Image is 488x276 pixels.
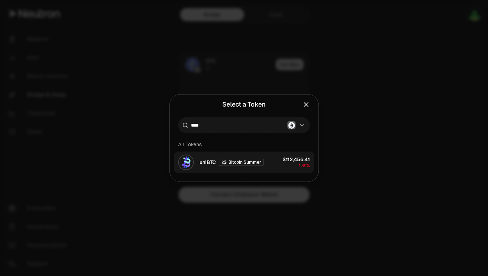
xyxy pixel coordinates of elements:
[297,163,310,169] span: -1.89%
[302,99,310,109] button: Close
[199,159,216,166] span: uniBTC
[288,122,295,129] img: Ethereum Logo
[222,99,266,109] div: Select a Token
[174,137,314,152] div: All Tokens
[219,159,264,166] button: Bitcoin Summer
[174,152,314,173] button: uniBTC LogouniBTCBitcoin Summer$112,456.41-1.89%
[179,155,193,169] img: uniBTC Logo
[282,156,310,163] div: $112,456.41
[287,121,306,129] button: Ethereum LogoEthereum Logo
